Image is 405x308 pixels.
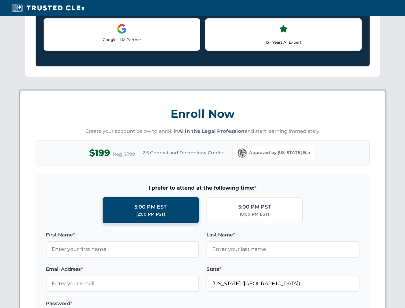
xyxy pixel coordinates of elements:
span: I prefer to attend at the following time: [46,184,359,192]
p: Google LLM Partner [49,37,195,43]
span: $199 [89,146,110,160]
label: Password [46,300,199,307]
div: (8:00 PM EST) [240,211,269,218]
div: (2:00 PM PST) [136,211,165,218]
h3: Enroll Now [36,104,370,124]
img: Trusted CLEs [10,3,86,13]
input: Enter your last name [207,241,359,257]
label: First Name [46,231,199,239]
span: Reg $299 [113,150,135,158]
p: Create your account below to enroll in and start learning immediately. [36,128,370,135]
label: State [207,265,359,273]
p: 15+ Years AI Expert [211,39,356,45]
div: 5:00 PM EST [134,203,167,211]
img: Google [117,24,127,34]
input: Enter your first name [46,241,199,257]
span: Approved by [US_STATE] Bar [249,150,310,156]
label: Email Address [46,265,199,273]
strong: AI in the Legal Profession [178,128,245,134]
span: 2.5 General and Technology Credits [143,149,224,156]
img: Florida Bar [238,149,247,158]
input: Enter your email [46,276,199,292]
div: 5:00 PM PST [238,203,271,211]
label: Last Name [207,231,359,239]
input: Florida (FL) [207,276,359,292]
